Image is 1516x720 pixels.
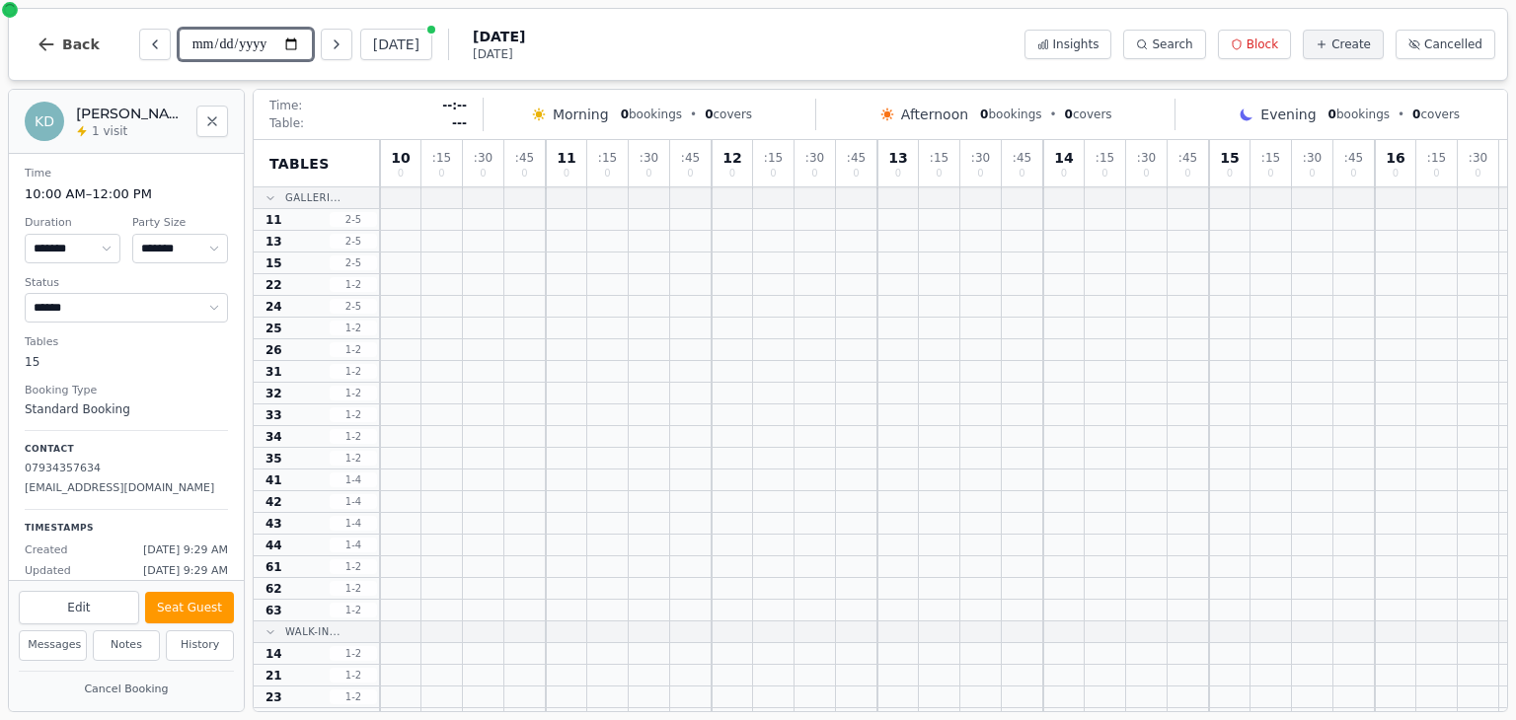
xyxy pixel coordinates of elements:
span: : 30 [1469,152,1487,164]
span: 10 [391,151,410,165]
dt: Time [25,166,228,182]
span: 14 [1054,151,1073,165]
span: Insights [1053,36,1099,52]
span: 2 - 5 [330,212,377,227]
span: : 30 [474,152,493,164]
button: Edit [19,591,139,624]
span: Time: [269,98,302,113]
button: Cancel Booking [19,678,234,702]
span: 25 [265,321,282,336]
div: KD [25,102,64,141]
span: 1 - 4 [330,494,377,509]
span: 0 [398,169,404,179]
button: Notes [93,630,161,661]
span: 0 [770,169,776,179]
span: 0 [1101,169,1107,179]
span: Tables [269,154,330,174]
button: Messages [19,630,87,661]
button: Seat Guest [145,592,234,623]
dd: 15 [25,353,228,371]
span: Block [1247,36,1278,52]
span: : 45 [1178,152,1197,164]
span: --- [452,115,467,131]
span: 0 [1350,169,1356,179]
span: 44 [265,538,282,553]
span: : 15 [1427,152,1446,164]
span: 0 [1143,169,1149,179]
dd: Standard Booking [25,400,228,418]
span: 0 [1019,169,1024,179]
span: : 45 [847,152,866,164]
h2: [PERSON_NAME] [PERSON_NAME] [76,104,185,123]
span: 0 [729,169,735,179]
span: [DATE] 9:29 AM [143,542,228,559]
dt: Status [25,275,228,292]
span: • [1398,107,1404,122]
button: Next day [321,29,352,60]
dt: Booking Type [25,383,228,399]
span: 0 [480,169,486,179]
span: 0 [1227,169,1233,179]
span: 1 - 2 [330,581,377,596]
span: Create [1331,36,1371,52]
dd: 10:00 AM – 12:00 PM [25,184,228,204]
p: Contact [25,443,228,457]
button: [DATE] [360,29,432,60]
span: 0 [645,169,651,179]
span: bookings [621,107,682,122]
span: 41 [265,472,282,488]
span: 1 - 4 [330,538,377,552]
span: 0 [853,169,859,179]
button: Close [196,106,228,137]
span: 0 [811,169,817,179]
span: 33 [265,407,282,423]
span: bookings [980,107,1041,122]
span: 0 [1433,169,1439,179]
span: : 15 [930,152,948,164]
span: 35 [265,451,282,467]
span: 0 [438,169,444,179]
span: 0 [604,169,610,179]
span: Galleri... [285,190,341,205]
span: 63 [265,603,282,618]
span: 0 [1061,169,1067,179]
dt: Party Size [132,215,228,232]
span: 1 - 2 [330,646,377,661]
span: : 15 [1096,152,1114,164]
span: : 45 [515,152,534,164]
span: Evening [1260,105,1316,124]
span: 0 [980,108,988,121]
span: 11 [265,212,282,228]
span: [DATE] 9:29 AM [143,563,228,580]
span: 34 [265,429,282,445]
span: : 30 [1137,152,1156,164]
span: 1 - 2 [330,603,377,617]
span: 0 [1065,108,1073,121]
span: 2 - 5 [330,234,377,249]
span: : 15 [764,152,783,164]
button: Insights [1024,30,1112,59]
span: 1 - 4 [330,516,377,531]
span: 0 [1475,169,1480,179]
span: 42 [265,494,282,510]
span: 0 [564,169,569,179]
span: 0 [521,169,527,179]
span: : 15 [598,152,617,164]
span: 15 [1220,151,1239,165]
span: 1 visit [92,123,127,139]
span: 1 - 2 [330,386,377,400]
span: 0 [1309,169,1315,179]
span: 1 - 2 [330,364,377,379]
span: 1 - 2 [330,407,377,422]
span: Created [25,542,68,559]
span: 26 [265,342,282,358]
span: 1 - 2 [330,559,377,574]
button: History [166,630,234,661]
button: Back [21,21,115,68]
span: 16 [1386,151,1404,165]
span: Walk-In... [285,624,341,639]
span: 1 - 2 [330,668,377,683]
span: 0 [1328,108,1336,121]
dt: Tables [25,334,228,351]
span: : 45 [1344,152,1363,164]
